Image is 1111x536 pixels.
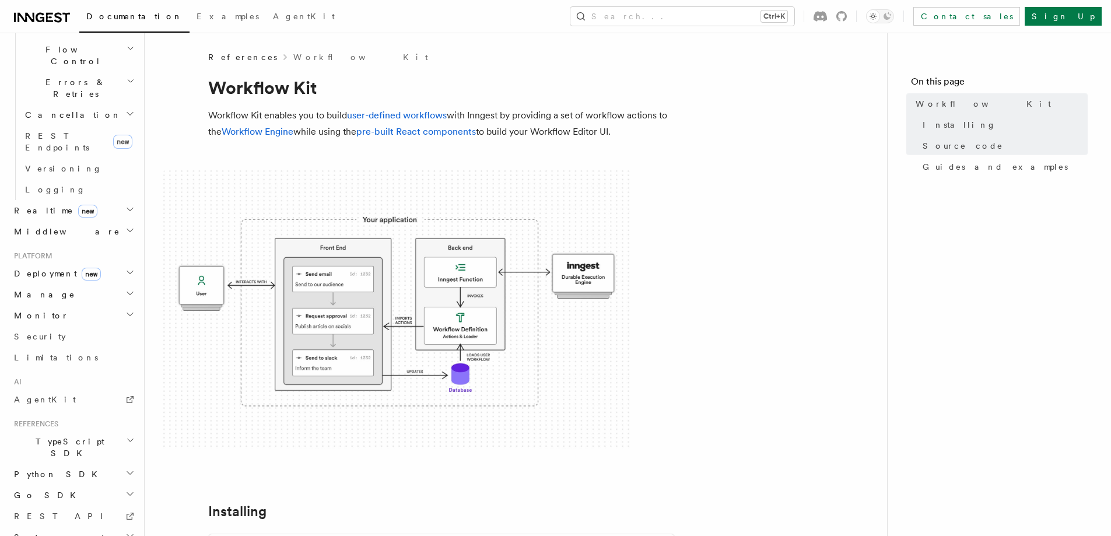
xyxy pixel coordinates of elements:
span: Realtime [9,205,97,216]
span: TypeScript SDK [9,436,126,459]
span: Cancellation [20,109,121,121]
button: Search...Ctrl+K [570,7,794,26]
span: Source code [923,140,1003,152]
span: Workflow Kit [916,98,1051,110]
span: Python SDK [9,468,104,480]
span: AI [9,377,22,387]
button: Flow Control [20,39,137,72]
a: Installing [208,503,267,520]
span: Platform [9,251,52,261]
button: Go SDK [9,485,137,506]
button: Middleware [9,221,137,242]
span: Limitations [14,353,98,362]
button: Errors & Retries [20,72,137,104]
a: AgentKit [266,3,342,31]
span: Installing [923,119,996,131]
span: new [82,268,101,281]
button: Realtimenew [9,200,137,221]
a: REST API [9,506,137,527]
span: Examples [197,12,259,21]
span: References [9,419,58,429]
a: Examples [190,3,266,31]
span: Monitor [9,310,69,321]
span: Go SDK [9,489,83,501]
span: Errors & Retries [20,76,127,100]
button: Manage [9,284,137,305]
a: Workflow Kit [911,93,1088,114]
span: new [78,205,97,218]
span: Logging [25,185,86,194]
span: Security [14,332,66,341]
a: Guides and examples [918,156,1088,177]
span: Flow Control [20,44,127,67]
a: Workflow Engine [222,126,293,137]
button: Monitor [9,305,137,326]
a: Limitations [9,347,137,368]
img: The Workflow Kit provides a Workflow Engine to compose workflow actions on the back end and a set... [163,170,630,450]
button: Deploymentnew [9,263,137,284]
a: AgentKit [9,389,137,410]
span: new [113,135,132,149]
a: user-defined workflows [347,110,447,121]
a: Sign Up [1025,7,1102,26]
button: TypeScript SDK [9,431,137,464]
a: pre-built React components [356,126,476,137]
span: REST Endpoints [25,131,89,152]
kbd: Ctrl+K [761,10,787,22]
a: Versioning [20,158,137,179]
a: Installing [918,114,1088,135]
button: Python SDK [9,464,137,485]
a: Contact sales [913,7,1020,26]
button: Cancellation [20,104,137,125]
h4: On this page [911,75,1088,93]
span: AgentKit [273,12,335,21]
span: Guides and examples [923,161,1068,173]
span: Middleware [9,226,120,237]
p: Workflow Kit enables you to build with Inngest by providing a set of workflow actions to the whil... [208,107,675,140]
span: Documentation [86,12,183,21]
span: References [208,51,277,63]
span: Deployment [9,268,101,279]
span: Versioning [25,164,102,173]
a: Security [9,326,137,347]
button: Toggle dark mode [866,9,894,23]
a: Workflow Kit [293,51,428,63]
a: Documentation [79,3,190,33]
a: Logging [20,179,137,200]
a: REST Endpointsnew [20,125,137,158]
a: Source code [918,135,1088,156]
span: Manage [9,289,75,300]
span: AgentKit [14,395,76,404]
span: REST API [14,512,113,521]
h1: Workflow Kit [208,77,675,98]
